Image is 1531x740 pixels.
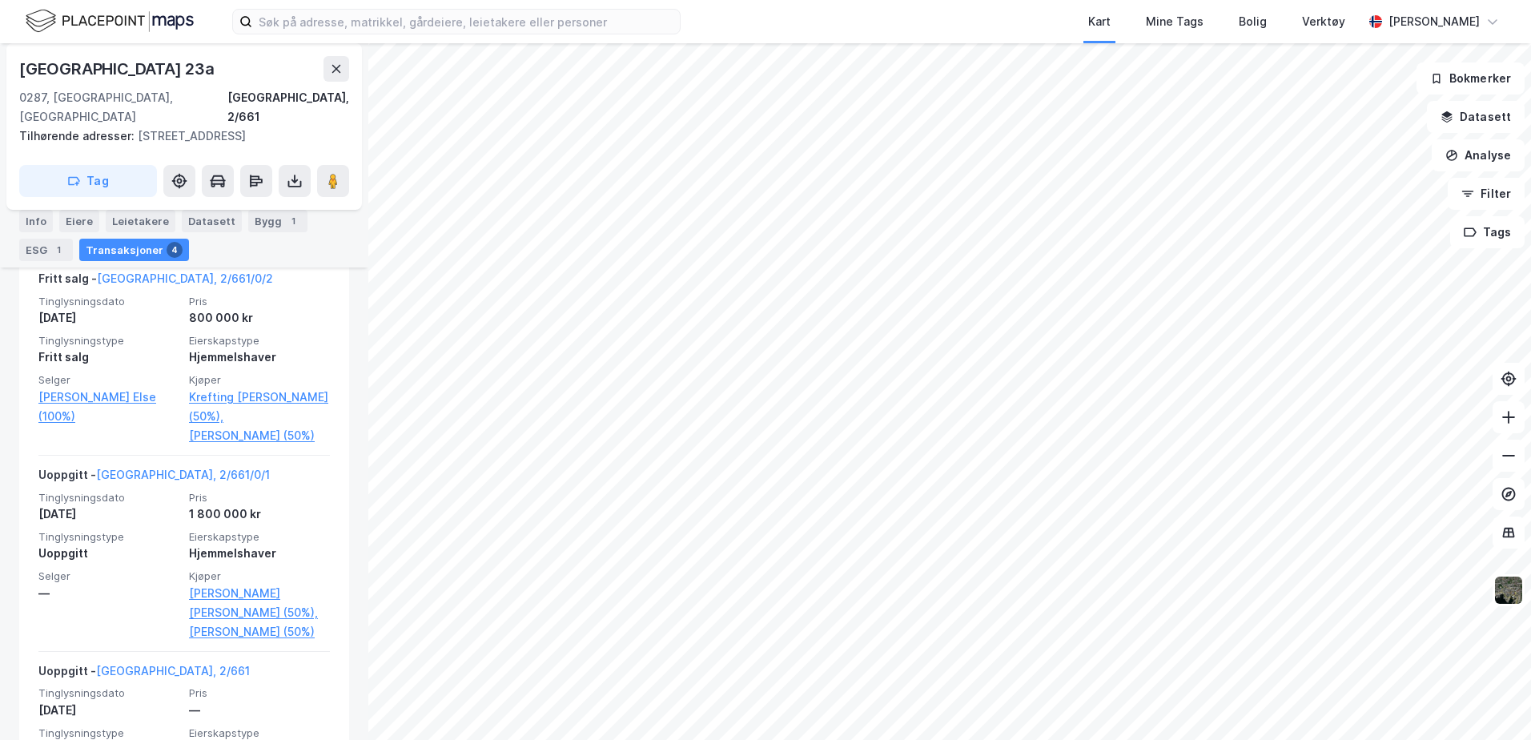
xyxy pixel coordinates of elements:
div: [DATE] [38,701,179,720]
div: ESG [19,239,73,261]
div: Kontrollprogram for chat [1451,663,1531,740]
span: Tinglysningstype [38,530,179,544]
button: Bokmerker [1416,62,1525,95]
span: Tinglysningsdato [38,686,179,700]
div: 0287, [GEOGRAPHIC_DATA], [GEOGRAPHIC_DATA] [19,88,227,127]
input: Søk på adresse, matrikkel, gårdeiere, leietakere eller personer [252,10,680,34]
div: 1 [50,242,66,258]
span: Kjøper [189,373,330,387]
span: Pris [189,295,330,308]
div: Hjemmelshaver [189,544,330,563]
div: — [38,584,179,603]
div: Datasett [182,210,242,232]
a: [GEOGRAPHIC_DATA], 2/661/0/2 [97,271,273,285]
a: [PERSON_NAME] (50%) [189,622,330,641]
div: Uoppgitt [38,544,179,563]
div: Mine Tags [1146,12,1204,31]
div: Bygg [248,210,307,232]
span: Tinglysningstype [38,726,179,740]
span: Tilhørende adresser: [19,129,138,143]
button: Tag [19,165,157,197]
a: [PERSON_NAME] (50%) [189,426,330,445]
div: Verktøy [1302,12,1345,31]
img: 9k= [1493,575,1524,605]
div: [PERSON_NAME] [1388,12,1480,31]
span: Selger [38,373,179,387]
span: Tinglysningsdato [38,295,179,308]
span: Selger [38,569,179,583]
span: Pris [189,686,330,700]
button: Tags [1450,216,1525,248]
div: 4 [167,242,183,258]
div: Fritt salg - [38,269,273,295]
div: Uoppgitt - [38,465,270,491]
button: Analyse [1432,139,1525,171]
div: Fritt salg [38,348,179,367]
span: Pris [189,491,330,505]
button: Datasett [1427,101,1525,133]
div: Eiere [59,210,99,232]
div: [GEOGRAPHIC_DATA] 23a [19,56,218,82]
div: Leietakere [106,210,175,232]
div: 1 [285,213,301,229]
div: 800 000 kr [189,308,330,328]
div: Hjemmelshaver [189,348,330,367]
div: [DATE] [38,308,179,328]
div: [GEOGRAPHIC_DATA], 2/661 [227,88,349,127]
div: — [189,701,330,720]
div: Info [19,210,53,232]
div: Bolig [1239,12,1267,31]
img: logo.f888ab2527a4732fd821a326f86c7f29.svg [26,7,194,35]
div: Transaksjoner [79,239,189,261]
a: [PERSON_NAME] Else (100%) [38,388,179,426]
a: Krefting [PERSON_NAME] (50%), [189,388,330,426]
div: Uoppgitt - [38,662,250,687]
div: Kart [1088,12,1111,31]
span: Tinglysningstype [38,334,179,348]
button: Filter [1448,178,1525,210]
span: Tinglysningsdato [38,491,179,505]
a: [PERSON_NAME] [PERSON_NAME] (50%), [189,584,330,622]
div: [DATE] [38,505,179,524]
a: [GEOGRAPHIC_DATA], 2/661/0/1 [96,468,270,481]
div: 1 800 000 kr [189,505,330,524]
iframe: Chat Widget [1451,663,1531,740]
span: Eierskapstype [189,334,330,348]
div: [STREET_ADDRESS] [19,127,336,146]
span: Kjøper [189,569,330,583]
span: Eierskapstype [189,726,330,740]
a: [GEOGRAPHIC_DATA], 2/661 [96,664,250,678]
span: Eierskapstype [189,530,330,544]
